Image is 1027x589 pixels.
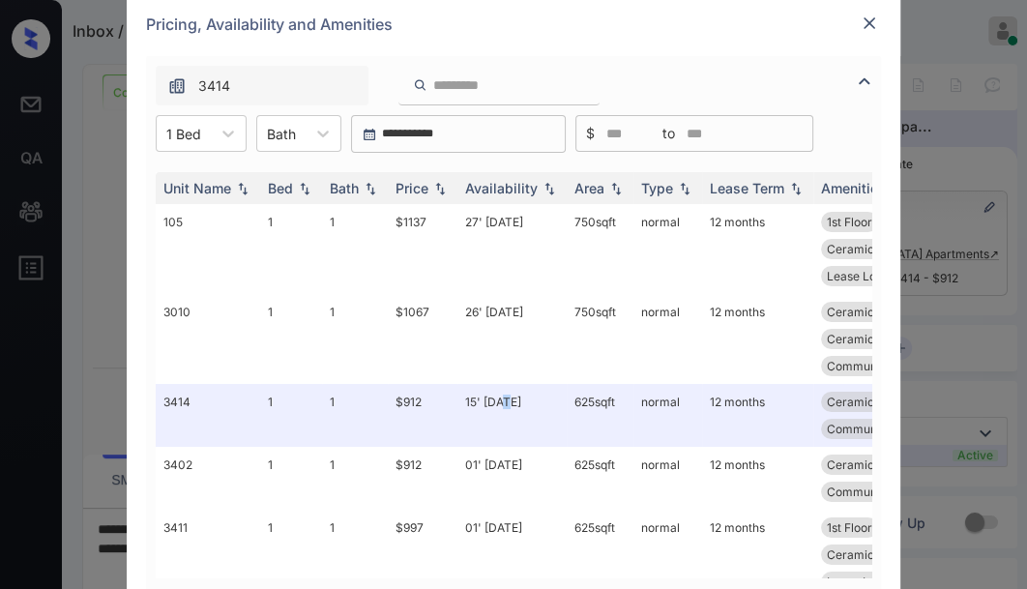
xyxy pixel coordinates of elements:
td: 01' [DATE] [457,447,567,510]
td: 27' [DATE] [457,204,567,294]
td: normal [633,204,702,294]
img: sorting [786,182,806,195]
td: 750 sqft [567,294,633,384]
td: 1 [260,384,322,447]
td: $912 [388,384,457,447]
span: Ceramic Tile Ba... [827,395,924,409]
div: Lease Term [710,180,784,196]
td: 3010 [156,294,260,384]
span: Community Fee [827,359,914,373]
td: 625 sqft [567,447,633,510]
td: 105 [156,204,260,294]
td: $912 [388,447,457,510]
td: 1 [322,384,388,447]
div: Unit Name [163,180,231,196]
td: 3402 [156,447,260,510]
span: to [662,123,675,144]
td: 1 [322,294,388,384]
span: 1st Floor [827,215,872,229]
span: Ceramic Tile Di... [827,547,921,562]
img: sorting [295,182,314,195]
img: sorting [430,182,450,195]
td: 625 sqft [567,384,633,447]
img: sorting [540,182,559,195]
td: 12 months [702,294,813,384]
td: 1 [260,294,322,384]
img: sorting [675,182,694,195]
td: 1 [260,204,322,294]
span: Ceramic Tile Ba... [827,457,924,472]
td: 3414 [156,384,260,447]
span: $ [586,123,595,144]
td: 12 months [702,384,813,447]
td: 12 months [702,204,813,294]
div: Bed [268,180,293,196]
img: sorting [361,182,380,195]
td: 26' [DATE] [457,294,567,384]
td: normal [633,447,702,510]
div: Amenities [821,180,886,196]
img: icon-zuma [413,76,427,94]
div: Availability [465,180,538,196]
td: normal [633,384,702,447]
td: 12 months [702,447,813,510]
span: Lease Lock [827,269,890,283]
td: 1 [322,447,388,510]
img: sorting [233,182,252,195]
td: 750 sqft [567,204,633,294]
td: $1067 [388,294,457,384]
span: Community Fee [827,485,914,499]
span: 1st Floor [827,520,872,535]
div: Bath [330,180,359,196]
div: Area [574,180,604,196]
td: 15' [DATE] [457,384,567,447]
span: Ceramic Tile Ba... [827,305,924,319]
td: normal [633,294,702,384]
span: Lease Lock [827,574,890,589]
div: Price [396,180,428,196]
td: $1137 [388,204,457,294]
span: 3414 [198,75,230,97]
span: Ceramic Tile Di... [827,242,921,256]
td: 1 [322,204,388,294]
img: sorting [606,182,626,195]
img: icon-zuma [853,70,876,93]
img: icon-zuma [167,76,187,96]
td: 1 [260,447,322,510]
div: Type [641,180,673,196]
img: close [860,14,879,33]
span: Ceramic Tile Di... [827,332,921,346]
span: Community Fee [827,422,914,436]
